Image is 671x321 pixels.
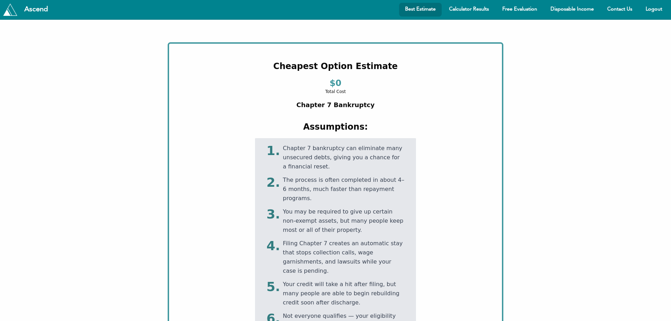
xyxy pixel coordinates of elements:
[545,3,600,17] a: Disposable Income
[3,4,17,16] img: Tryascend.com
[399,3,442,17] a: Best Estimate
[266,207,280,221] div: 3.
[255,78,416,89] div: $0
[443,3,495,17] a: Calculator Results
[266,280,280,294] div: 5.
[601,3,638,17] a: Contact Us
[19,6,54,13] div: Ascend
[283,144,405,171] div: Chapter 7 bankruptcy can eliminate many unsecured debts, giving you a chance for a financial reset.
[283,280,405,307] div: Your credit will take a hit after filing, but many people are able to begin rebuilding credit soo...
[640,3,668,17] a: Logout
[496,3,543,17] a: Free Evaluation
[266,239,280,253] div: 4.
[255,121,416,132] div: Assumptions:
[266,144,280,158] div: 1.
[255,100,416,110] div: Chapter 7 Bankruptcy
[255,61,416,72] div: Cheapest Option Estimate
[283,239,405,276] div: Filing Chapter 7 creates an automatic stay that stops collection calls, wage garnishments, and la...
[283,207,405,235] div: You may be required to give up certain non-exempt assets, but many people keep most or all of the...
[255,89,416,94] div: Total Cost
[1,2,55,17] a: Tryascend.com Ascend
[266,175,280,190] div: 2.
[283,175,405,203] div: The process is often completed in about 4–6 months, much faster than repayment programs.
